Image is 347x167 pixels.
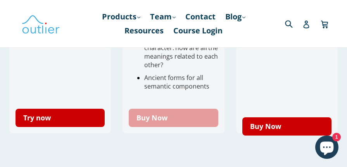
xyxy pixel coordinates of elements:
img: Outlier Linguistics [21,12,60,35]
inbox-online-store-chat: Shopify online store chat [313,136,341,161]
span: Meaning tree for every character: how are all the meanings related to each other? [144,35,218,69]
a: Buy Now [129,109,218,127]
a: Buy Now [242,117,331,136]
a: Blog [221,10,249,24]
a: Team [146,10,180,24]
a: Course Login [169,24,226,38]
a: Contact [181,10,219,24]
input: Search [283,16,304,31]
a: Resources [121,24,167,38]
a: Products [98,10,144,24]
a: Try now [16,109,105,127]
span: Ancient forms for all semantic components [144,73,209,90]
